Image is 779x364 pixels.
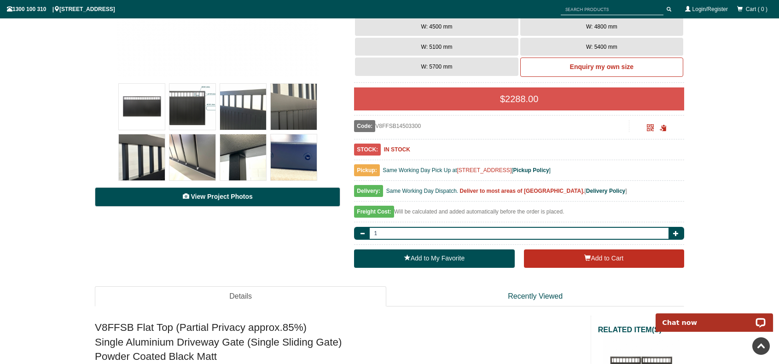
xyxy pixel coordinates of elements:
[524,249,684,268] button: Add to Cart
[354,144,381,156] span: STOCK:
[570,63,634,70] b: Enquiry my own size
[354,206,684,222] div: Will be calculated and added automatically before the order is placed.
[421,23,453,30] span: W: 4500 mm
[355,17,518,36] button: W: 4500 mm
[384,146,410,153] b: IN STOCK
[169,84,215,130] img: V8FFSB - Flat Top (Partial Privacy approx.85%) - Single Aluminium Driveway Gate - Single Sliding ...
[355,58,518,76] button: W: 5700 mm
[271,84,317,130] img: V8FFSB - Flat Top (Partial Privacy approx.85%) - Single Aluminium Driveway Gate - Single Sliding ...
[513,167,549,173] a: Pickup Policy
[520,17,683,36] button: W: 4800 mm
[354,249,514,268] a: Add to My Favorite
[660,125,667,132] span: Click to copy the URL
[95,187,340,207] a: View Project Photos
[561,4,663,15] input: SEARCH PRODUCTS
[386,188,459,194] span: Same Working Day Dispatch.
[383,167,551,173] span: Same Working Day Pick Up at [ ]
[586,188,625,194] a: Delivery Policy
[650,303,779,332] iframe: LiveChat chat widget
[354,185,383,197] span: Delivery:
[598,325,684,335] h2: RELATED ITEM(S)
[354,206,394,218] span: Freight Cost:
[460,188,585,194] b: Deliver to most areas of [GEOGRAPHIC_DATA].
[169,134,215,180] img: V8FFSB - Flat Top (Partial Privacy approx.85%) - Single Aluminium Driveway Gate - Single Sliding ...
[119,84,165,130] img: V8FFSB - Flat Top (Partial Privacy approx.85%) - Single Aluminium Driveway Gate - Single Sliding ...
[354,185,684,202] div: [ ]
[7,6,115,12] span: 1300 100 310 | [STREET_ADDRESS]
[520,38,683,56] button: W: 5400 mm
[354,164,379,176] span: Pickup:
[271,134,317,180] img: V8FFSB - Flat Top (Partial Privacy approx.85%) - Single Aluminium Driveway Gate - Single Sliding ...
[421,44,453,50] span: W: 5100 mm
[220,84,266,130] img: V8FFSB - Flat Top (Partial Privacy approx.85%) - Single Aluminium Driveway Gate - Single Sliding ...
[95,320,584,364] h2: V8FFSB Flat Top (Partial Privacy approx.85%) Single Aluminium Driveway Gate (Single Sliding Gate)...
[647,126,654,132] a: Click to enlarge and scan to share.
[220,134,266,180] img: V8FFSB - Flat Top (Partial Privacy approx.85%) - Single Aluminium Driveway Gate - Single Sliding ...
[520,58,683,77] a: Enquiry my own size
[457,167,512,173] a: [STREET_ADDRESS]
[746,6,767,12] span: Cart ( 0 )
[505,94,538,104] span: 2288.00
[354,120,375,132] span: Code:
[191,193,252,200] span: View Project Photos
[586,23,617,30] span: W: 4800 mm
[119,134,165,180] img: V8FFSB - Flat Top (Partial Privacy approx.85%) - Single Aluminium Driveway Gate - Single Sliding ...
[586,44,617,50] span: W: 5400 mm
[692,6,728,12] a: Login/Register
[95,286,386,307] a: Details
[354,120,629,132] div: V8FFSB14503300
[355,38,518,56] button: W: 5100 mm
[421,64,453,70] span: W: 5700 mm
[354,87,684,110] div: $
[386,286,684,307] a: Recently Viewed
